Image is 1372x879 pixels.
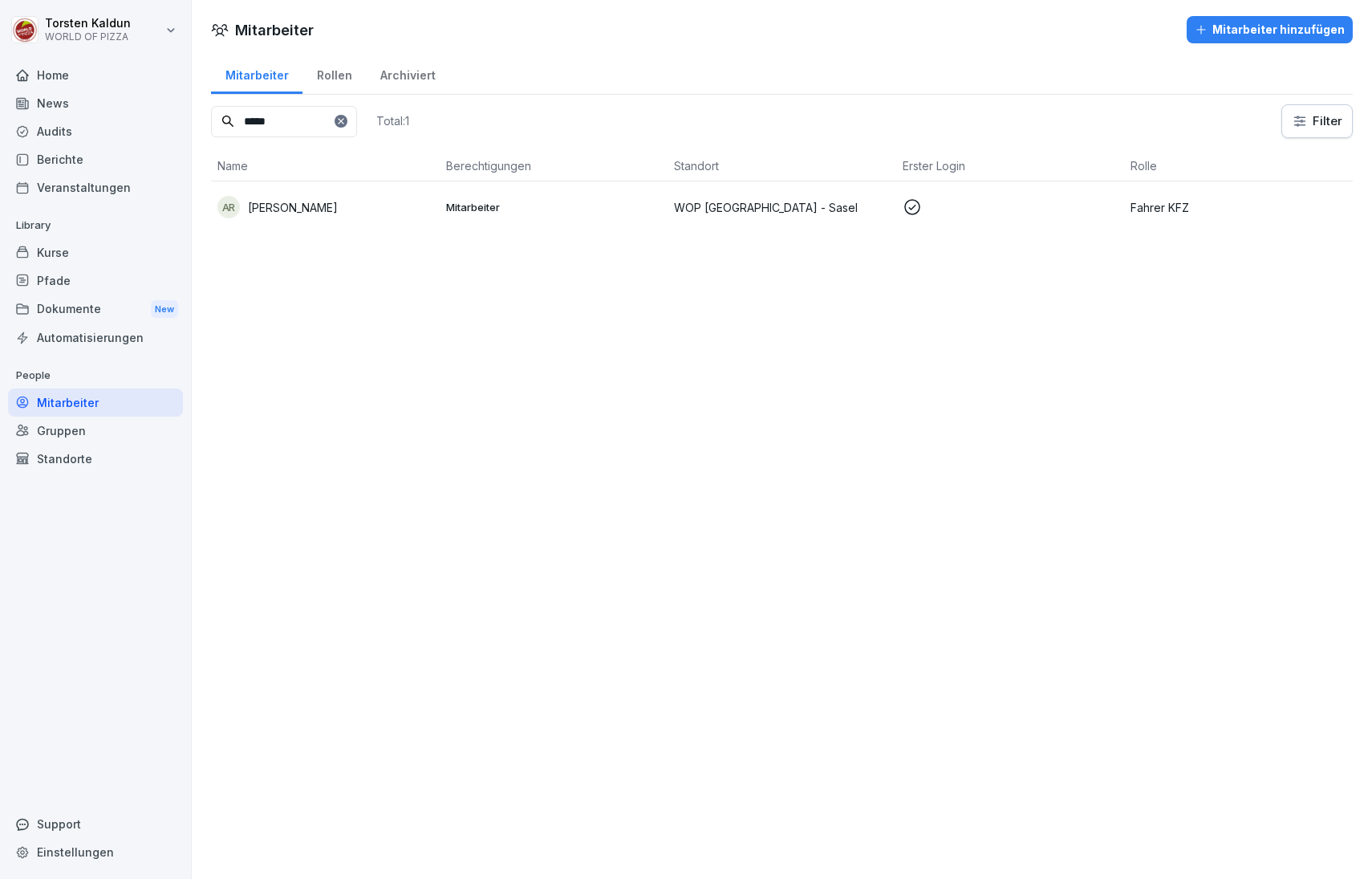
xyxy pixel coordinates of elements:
[366,53,449,94] a: Archiviert
[248,199,338,216] p: [PERSON_NAME]
[8,213,183,238] p: Library
[211,151,440,181] th: Name
[1124,151,1353,181] th: Rolle
[8,445,183,473] a: Standorte
[8,810,183,838] div: Support
[45,31,131,43] p: WORLD OF PIZZA
[1187,16,1353,43] button: Mitarbeiter hinzufügen
[8,295,183,324] a: DokumenteNew
[8,117,183,145] a: Audits
[235,19,314,41] h1: Mitarbeiter
[8,238,183,267] a: Kurse
[45,17,131,31] p: Torsten Kaldun
[8,267,183,295] a: Pfade
[8,417,183,445] a: Gruppen
[8,324,183,352] a: Automatisierungen
[896,151,1125,181] th: Erster Login
[8,89,183,117] a: News
[217,196,240,218] div: AR
[8,295,183,324] div: Dokumente
[446,200,662,214] p: Mitarbeiter
[376,113,409,128] p: Total: 1
[1195,21,1345,39] div: Mitarbeiter hinzufügen
[8,145,183,173] a: Berichte
[302,53,366,94] a: Rollen
[1130,199,1346,216] p: Fahrer KFZ
[668,151,896,181] th: Standort
[8,61,183,89] a: Home
[8,838,183,866] a: Einstellungen
[674,199,890,216] p: WOP [GEOGRAPHIC_DATA] - Sasel
[440,151,668,181] th: Berechtigungen
[8,173,183,201] a: Veranstaltungen
[1282,105,1352,137] button: Filter
[1292,113,1342,129] div: Filter
[211,53,302,94] a: Mitarbeiter
[151,300,178,319] div: New
[8,363,183,389] p: People
[8,389,183,417] a: Mitarbeiter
